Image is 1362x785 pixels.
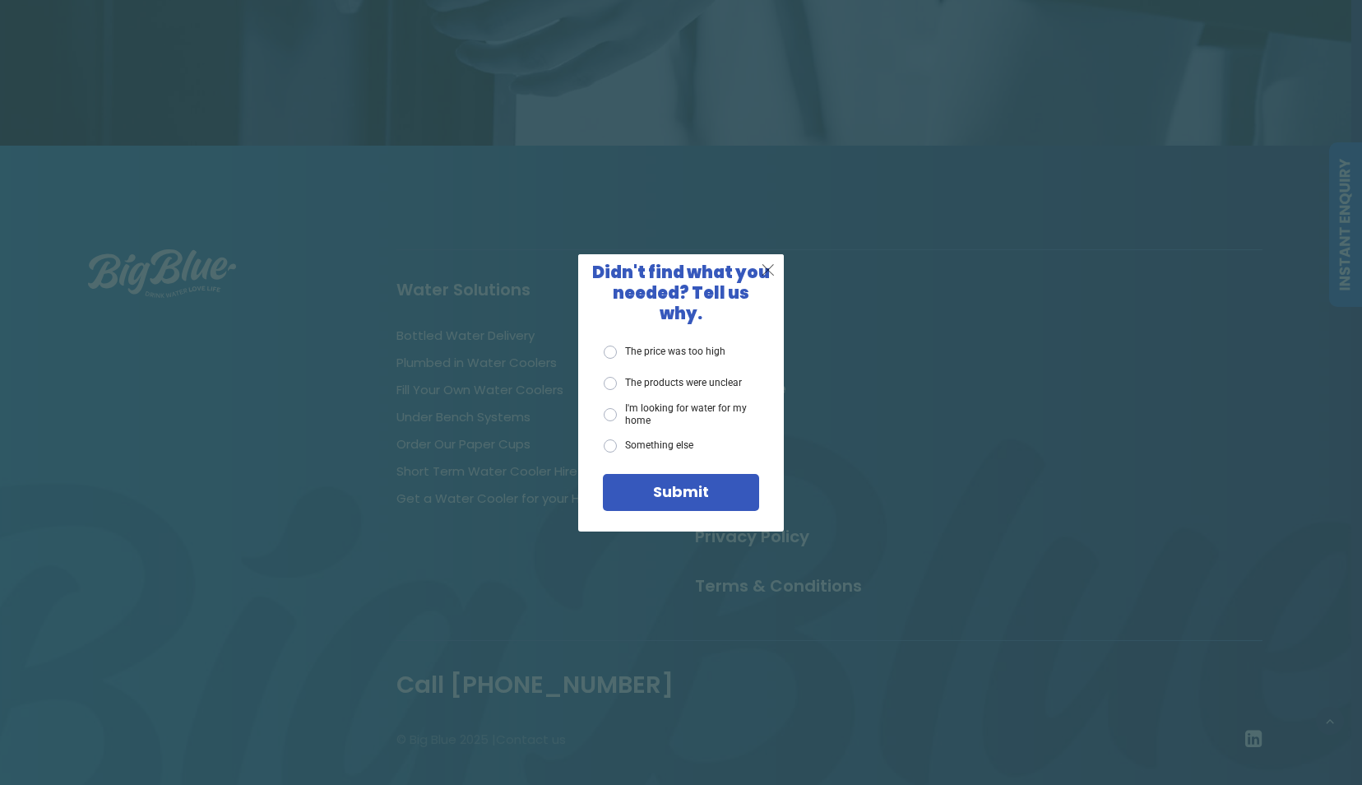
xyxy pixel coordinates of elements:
span: Submit [653,481,709,502]
iframe: Chatbot [1253,676,1339,762]
span: X [761,259,776,280]
label: Something else [604,439,693,453]
label: The price was too high [604,346,725,359]
label: I'm looking for water for my home [604,402,759,426]
label: The products were unclear [604,377,742,390]
span: Didn't find what you needed? Tell us why. [592,261,770,325]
